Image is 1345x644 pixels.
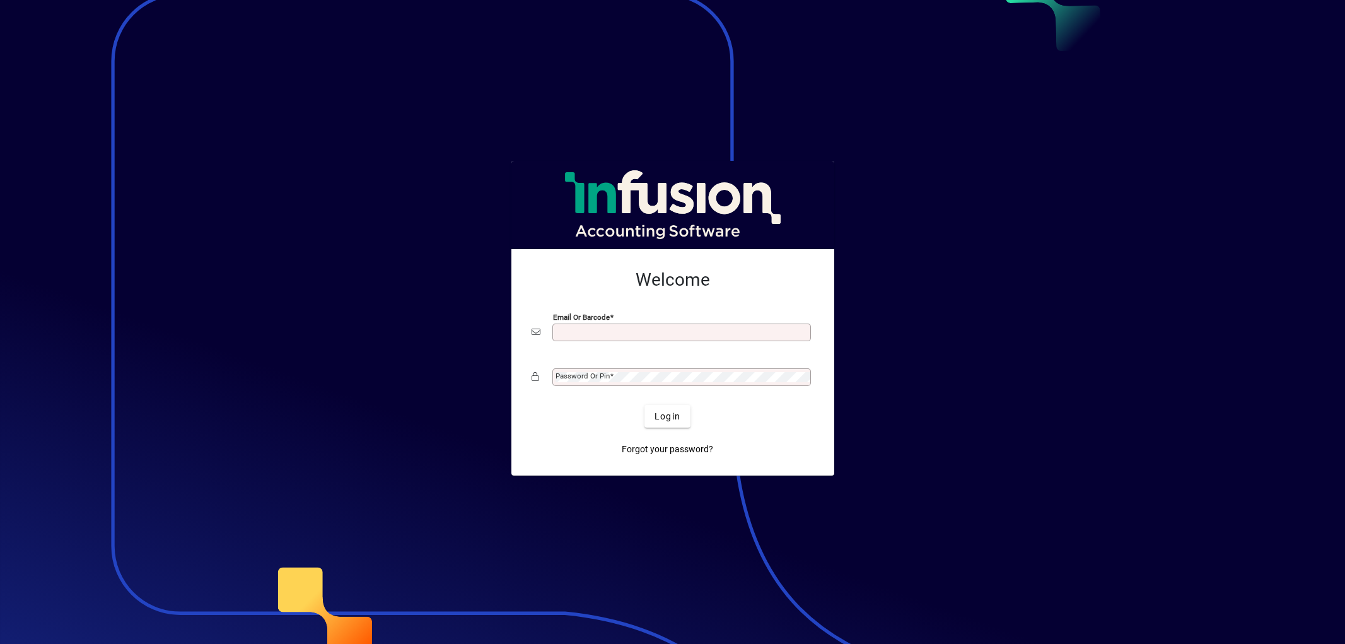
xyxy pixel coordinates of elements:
[622,443,713,456] span: Forgot your password?
[553,313,610,322] mat-label: Email or Barcode
[556,372,610,380] mat-label: Password or Pin
[644,405,690,428] button: Login
[532,269,814,291] h2: Welcome
[617,438,718,460] a: Forgot your password?
[655,410,680,423] span: Login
